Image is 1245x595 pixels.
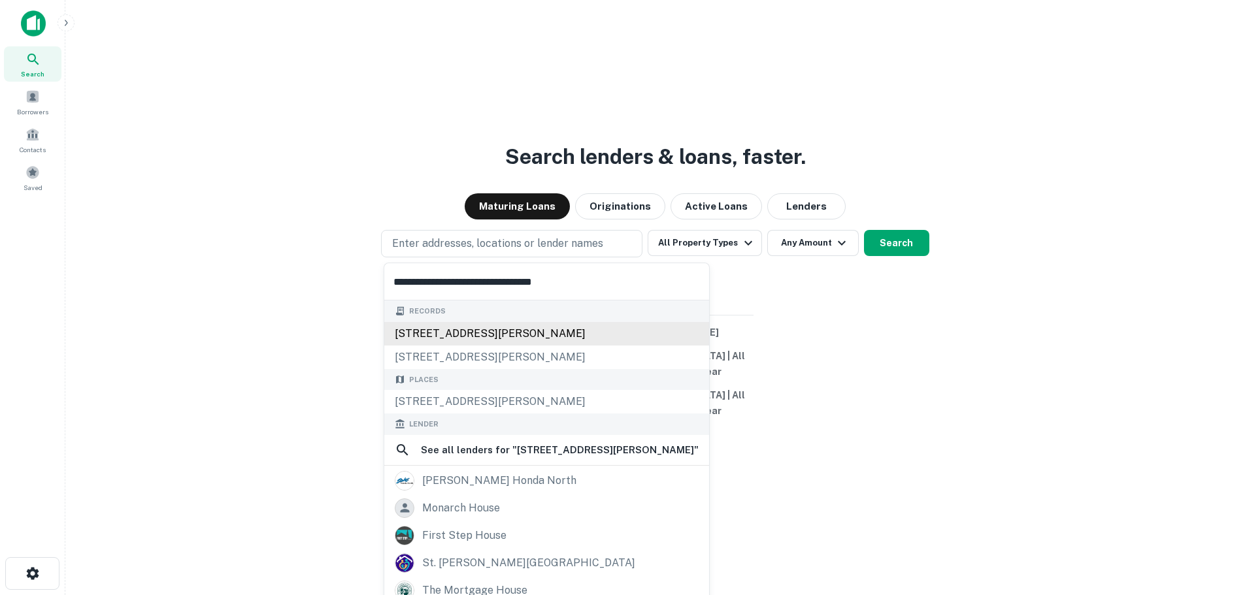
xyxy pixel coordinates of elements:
[20,144,46,155] span: Contacts
[384,522,709,549] a: first step house
[381,230,642,257] button: Enter addresses, locations or lender names
[395,472,414,490] img: picture
[384,346,709,369] div: [STREET_ADDRESS][PERSON_NAME]
[767,193,846,219] button: Lenders
[422,498,500,518] div: monarch house
[409,374,439,385] span: Places
[4,160,61,195] a: Saved
[392,236,603,251] p: Enter addresses, locations or lender names
[4,46,61,82] a: Search
[384,390,709,413] div: [STREET_ADDRESS][PERSON_NAME]
[671,193,762,219] button: Active Loans
[864,230,929,256] button: Search
[422,471,576,490] div: [PERSON_NAME] honda north
[395,554,414,572] img: picture
[384,322,709,346] div: [STREET_ADDRESS][PERSON_NAME]
[505,141,806,172] h3: Search lenders & loans, faster.
[384,549,709,577] a: st. [PERSON_NAME][GEOGRAPHIC_DATA]
[1180,490,1245,553] iframe: Chat Widget
[384,494,709,522] a: monarch house
[409,419,439,430] span: Lender
[422,553,635,573] div: st. [PERSON_NAME][GEOGRAPHIC_DATA]
[648,230,761,256] button: All Property Types
[24,182,42,193] span: Saved
[409,306,446,317] span: Records
[4,84,61,120] a: Borrowers
[17,106,48,117] span: Borrowers
[384,467,709,494] a: [PERSON_NAME] honda north
[21,69,44,79] span: Search
[4,122,61,157] a: Contacts
[21,10,46,37] img: capitalize-icon.png
[575,193,665,219] button: Originations
[465,193,570,219] button: Maturing Loans
[395,526,414,545] img: picture
[422,526,506,545] div: first step house
[767,230,859,256] button: Any Amount
[421,442,699,458] h6: See all lenders for " [STREET_ADDRESS][PERSON_NAME] "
